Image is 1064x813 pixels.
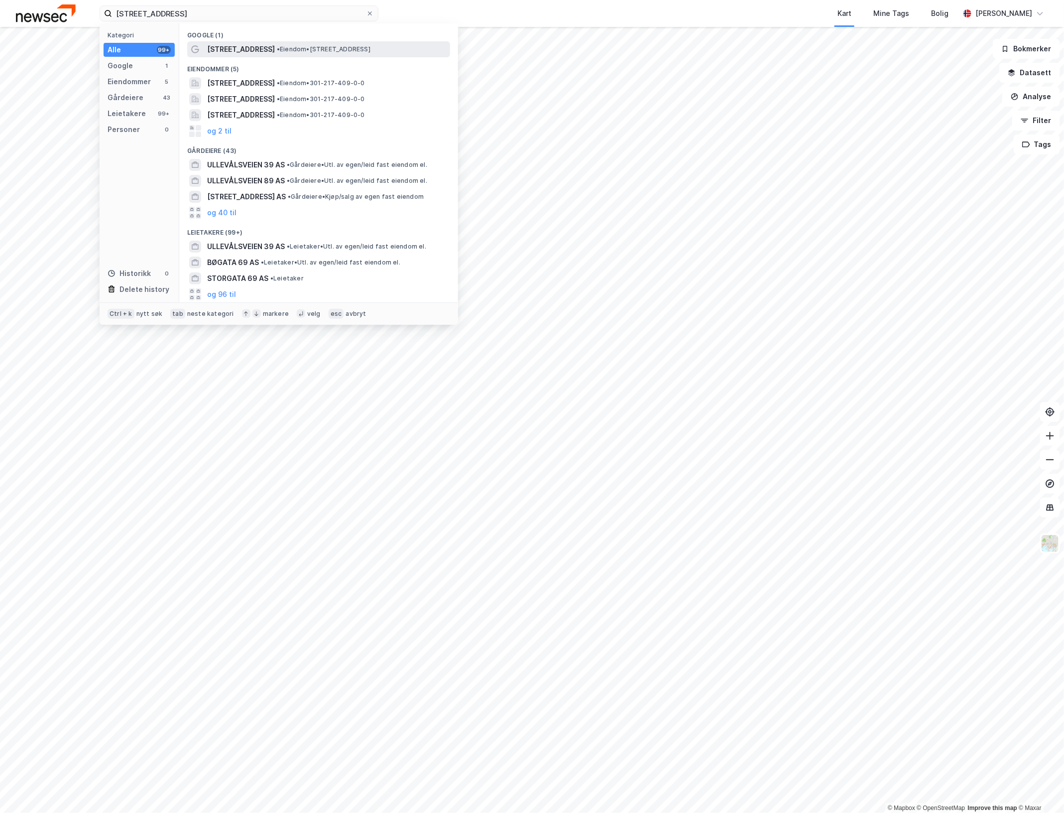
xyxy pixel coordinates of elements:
[163,94,171,102] div: 43
[277,45,280,53] span: •
[277,95,280,103] span: •
[179,221,458,239] div: Leietakere (99+)
[270,274,304,282] span: Leietaker
[888,805,915,812] a: Mapbox
[108,268,151,279] div: Historikk
[108,44,121,56] div: Alle
[288,193,424,201] span: Gårdeiere • Kjøp/salg av egen fast eiendom
[163,270,171,277] div: 0
[287,161,427,169] span: Gårdeiere • Utl. av egen/leid fast eiendom el.
[207,93,275,105] span: [STREET_ADDRESS]
[277,45,370,53] span: Eiendom • [STREET_ADDRESS]
[261,259,264,266] span: •
[277,111,365,119] span: Eiendom • 301-217-409-0-0
[993,39,1060,59] button: Bokmerker
[207,257,259,269] span: BØGATA 69 AS
[1014,135,1060,154] button: Tags
[16,4,76,22] img: newsec-logo.f6e21ccffca1b3a03d2d.png
[999,63,1060,83] button: Datasett
[346,310,366,318] div: avbryt
[1014,765,1064,813] div: Kontrollprogram for chat
[917,805,965,812] a: OpenStreetMap
[263,310,289,318] div: markere
[163,78,171,86] div: 5
[975,7,1032,19] div: [PERSON_NAME]
[119,283,169,295] div: Delete history
[288,193,291,200] span: •
[136,310,163,318] div: nytt søk
[277,79,365,87] span: Eiendom • 301-217-409-0-0
[329,309,344,319] div: esc
[108,108,146,120] div: Leietakere
[170,309,185,319] div: tab
[1014,765,1064,813] iframe: Chat Widget
[108,309,134,319] div: Ctrl + k
[179,139,458,157] div: Gårdeiere (43)
[287,161,290,168] span: •
[157,110,171,118] div: 99+
[207,191,286,203] span: [STREET_ADDRESS] AS
[207,159,285,171] span: ULLEVÅLSVEIEN 39 AS
[207,109,275,121] span: [STREET_ADDRESS]
[207,207,236,219] button: og 40 til
[277,111,280,119] span: •
[157,46,171,54] div: 99+
[287,177,290,184] span: •
[108,60,133,72] div: Google
[207,43,275,55] span: [STREET_ADDRESS]
[1002,87,1060,107] button: Analyse
[207,272,268,284] span: STORGATA 69 AS
[207,125,232,137] button: og 2 til
[1012,111,1060,131] button: Filter
[931,7,948,19] div: Bolig
[287,177,427,185] span: Gårdeiere • Utl. av egen/leid fast eiendom el.
[108,124,140,135] div: Personer
[163,126,171,134] div: 0
[873,7,909,19] div: Mine Tags
[112,6,366,21] input: Søk på adresse, matrikkel, gårdeiere, leietakere eller personer
[179,57,458,75] div: Eiendommer (5)
[207,288,236,300] button: og 96 til
[163,62,171,70] div: 1
[837,7,851,19] div: Kart
[270,274,273,282] span: •
[1041,534,1060,553] img: Z
[108,31,175,39] div: Kategori
[277,95,365,103] span: Eiendom • 301-217-409-0-0
[287,243,290,250] span: •
[108,92,143,104] div: Gårdeiere
[968,805,1017,812] a: Improve this map
[307,310,321,318] div: velg
[207,175,285,187] span: ULLEVÅLSVEIEN 89 AS
[108,76,151,88] div: Eiendommer
[261,259,400,267] span: Leietaker • Utl. av egen/leid fast eiendom el.
[207,77,275,89] span: [STREET_ADDRESS]
[187,310,234,318] div: neste kategori
[287,243,426,251] span: Leietaker • Utl. av egen/leid fast eiendom el.
[179,23,458,41] div: Google (1)
[207,241,285,253] span: ULLEVÅLSVEIEN 39 AS
[277,79,280,87] span: •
